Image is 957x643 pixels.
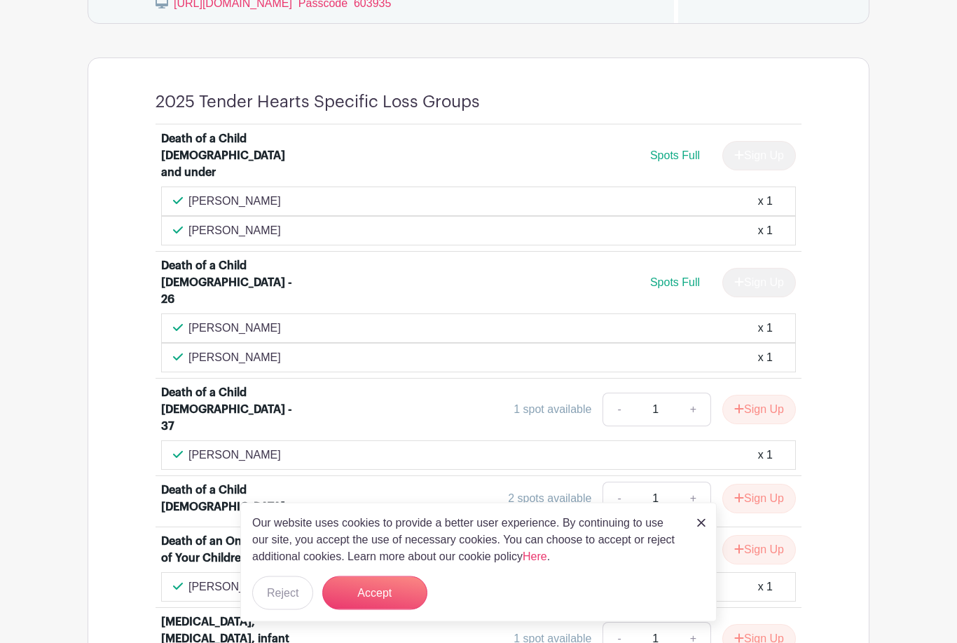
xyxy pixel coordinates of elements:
[523,550,547,562] a: Here
[722,395,796,425] button: Sign Up
[188,320,281,337] p: [PERSON_NAME]
[156,93,480,113] h4: 2025 Tender Hearts Specific Loss Groups
[161,131,303,182] div: Death of a Child [DEMOGRAPHIC_DATA] and under
[252,515,682,565] p: Our website uses cookies to provide a better user experience. By continuing to use our site, you ...
[188,447,281,464] p: [PERSON_NAME]
[161,534,303,567] div: Death of an Only Child/ All of Your Children
[514,402,591,419] div: 1 spot available
[758,447,773,464] div: x 1
[722,485,796,514] button: Sign Up
[161,385,303,435] div: Death of a Child [DEMOGRAPHIC_DATA] - 37
[508,491,591,508] div: 2 spots available
[161,482,303,516] div: Death of a Child [DEMOGRAPHIC_DATA] +
[758,223,773,240] div: x 1
[758,320,773,337] div: x 1
[650,277,700,289] span: Spots Full
[188,350,281,367] p: [PERSON_NAME]
[188,579,281,596] p: [PERSON_NAME]
[161,258,303,309] div: Death of a Child [DEMOGRAPHIC_DATA] - 26
[722,536,796,565] button: Sign Up
[758,350,773,367] div: x 1
[758,579,773,596] div: x 1
[188,223,281,240] p: [PERSON_NAME]
[758,194,773,210] div: x 1
[252,576,313,610] button: Reject
[650,150,700,162] span: Spots Full
[188,194,281,210] p: [PERSON_NAME]
[697,519,705,527] img: close_button-5f87c8562297e5c2d7936805f587ecaba9071eb48480494691a3f1689db116b3.svg
[676,393,711,427] a: +
[603,482,635,516] a: -
[322,576,427,610] button: Accept
[676,482,711,516] a: +
[603,393,635,427] a: -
